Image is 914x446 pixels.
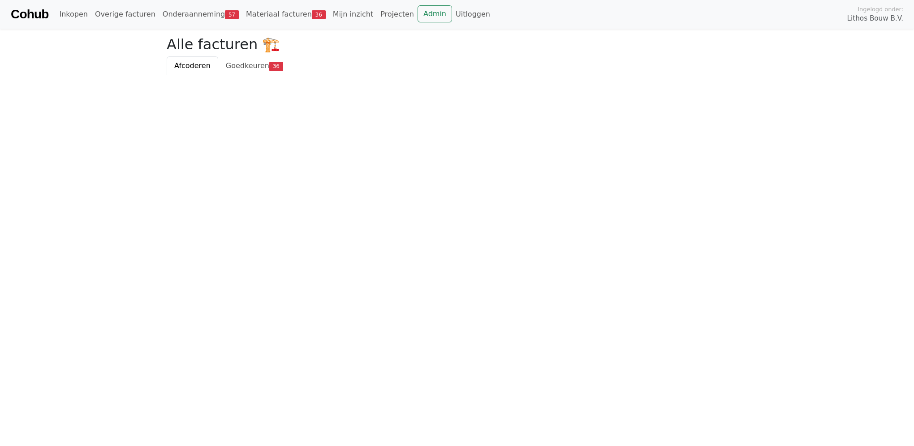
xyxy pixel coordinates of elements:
[159,5,242,23] a: Onderaanneming57
[242,5,329,23] a: Materiaal facturen36
[329,5,377,23] a: Mijn inzicht
[91,5,159,23] a: Overige facturen
[167,56,218,75] a: Afcoderen
[56,5,91,23] a: Inkopen
[225,10,239,19] span: 57
[269,62,283,71] span: 36
[167,36,747,53] h2: Alle facturen 🏗️
[452,5,494,23] a: Uitloggen
[418,5,452,22] a: Admin
[312,10,326,19] span: 36
[226,61,269,70] span: Goedkeuren
[858,5,903,13] span: Ingelogd onder:
[11,4,48,25] a: Cohub
[377,5,418,23] a: Projecten
[847,13,903,24] span: Lithos Bouw B.V.
[174,61,211,70] span: Afcoderen
[218,56,291,75] a: Goedkeuren36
